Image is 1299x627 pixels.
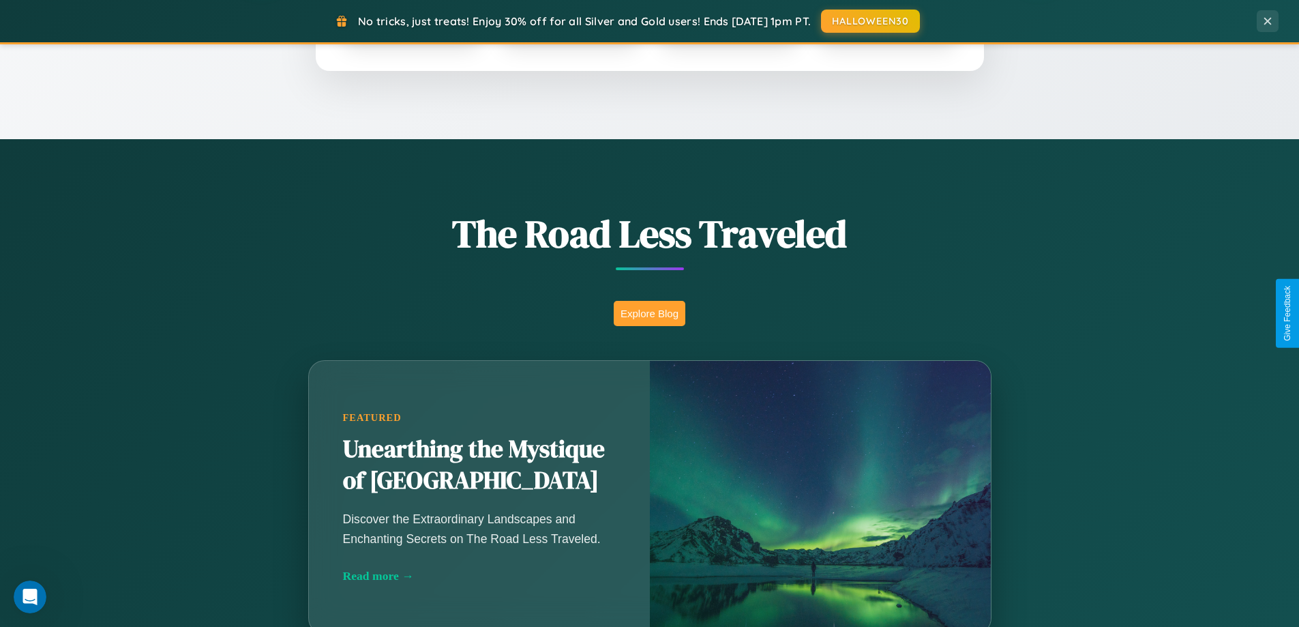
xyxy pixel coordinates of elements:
div: Featured [343,412,616,424]
div: Read more → [343,569,616,583]
button: HALLOWEEN30 [821,10,920,33]
p: Discover the Extraordinary Landscapes and Enchanting Secrets on The Road Less Traveled. [343,510,616,548]
div: Give Feedback [1283,286,1292,341]
iframe: Intercom live chat [14,581,46,613]
h2: Unearthing the Mystique of [GEOGRAPHIC_DATA] [343,434,616,497]
span: No tricks, just treats! Enjoy 30% off for all Silver and Gold users! Ends [DATE] 1pm PT. [358,14,811,28]
button: Explore Blog [614,301,685,326]
h1: The Road Less Traveled [241,207,1059,260]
